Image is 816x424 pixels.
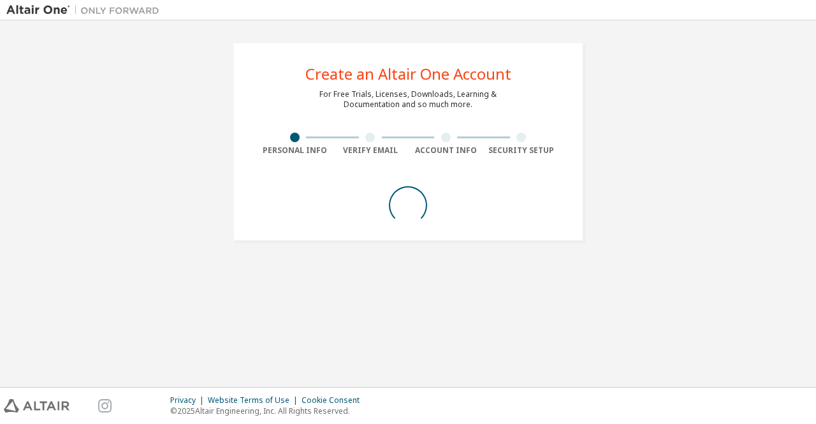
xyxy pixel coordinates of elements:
div: For Free Trials, Licenses, Downloads, Learning & Documentation and so much more. [319,89,497,110]
img: Altair One [6,4,166,17]
div: Security Setup [484,145,560,156]
img: instagram.svg [98,399,112,413]
img: altair_logo.svg [4,399,69,413]
p: © 2025 Altair Engineering, Inc. All Rights Reserved. [170,406,367,416]
div: Create an Altair One Account [305,66,511,82]
div: Verify Email [333,145,409,156]
div: Account Info [408,145,484,156]
div: Website Terms of Use [208,395,302,406]
div: Privacy [170,395,208,406]
div: Cookie Consent [302,395,367,406]
div: Personal Info [257,145,333,156]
